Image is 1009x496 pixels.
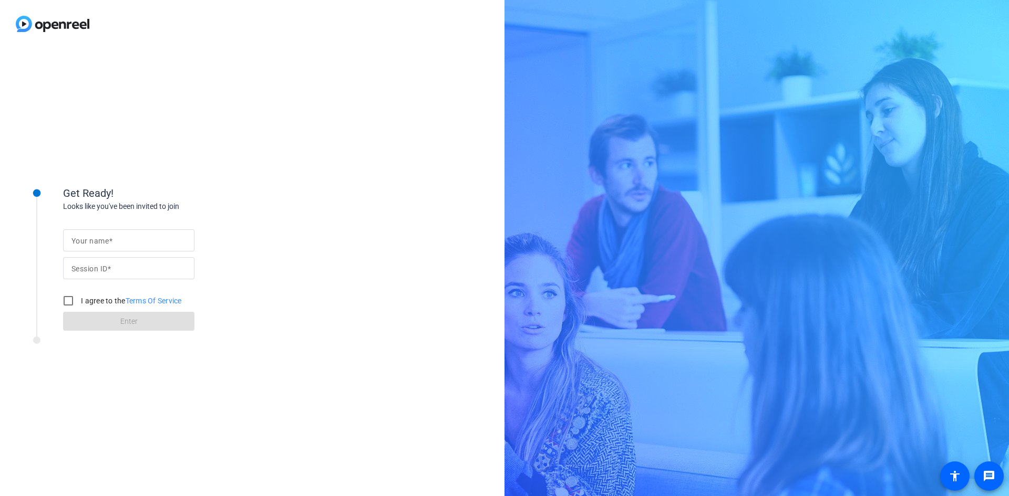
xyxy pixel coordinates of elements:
[71,237,109,245] mat-label: Your name
[949,470,961,482] mat-icon: accessibility
[126,297,182,305] a: Terms Of Service
[983,470,995,482] mat-icon: message
[63,201,273,212] div: Looks like you've been invited to join
[71,265,107,273] mat-label: Session ID
[63,185,273,201] div: Get Ready!
[79,296,182,306] label: I agree to the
